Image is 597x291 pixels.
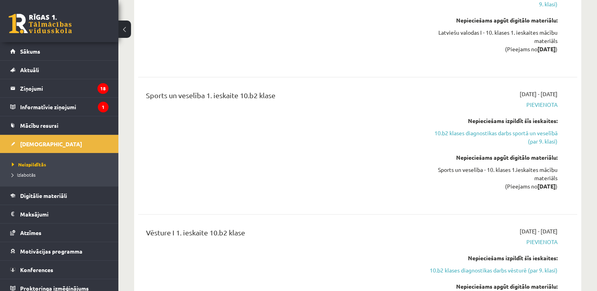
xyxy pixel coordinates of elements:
span: Pievienota [428,101,558,109]
div: Sports un veselība - 10. klases 1.ieskaites mācību materiāls (Pieejams no ) [428,166,558,190]
span: [DATE] - [DATE] [520,90,558,98]
a: Rīgas 1. Tālmācības vidusskola [9,14,72,34]
strong: [DATE] [537,45,556,52]
i: 18 [97,83,109,94]
span: [DATE] - [DATE] [520,227,558,235]
span: Sākums [20,48,40,55]
a: Maksājumi [10,205,109,223]
span: Konferences [20,266,53,273]
a: Ziņojumi18 [10,79,109,97]
span: Izlabotās [12,172,36,178]
legend: Informatīvie ziņojumi [20,98,109,116]
span: Digitālie materiāli [20,192,67,199]
div: Nepieciešams apgūt digitālo materiālu: [428,282,558,291]
span: Motivācijas programma [20,248,82,255]
span: Aktuāli [20,66,39,73]
i: 1 [98,102,109,112]
legend: Ziņojumi [20,79,109,97]
a: Informatīvie ziņojumi1 [10,98,109,116]
div: Nepieciešams izpildīt šīs ieskaites: [428,254,558,262]
a: Digitālie materiāli [10,187,109,205]
a: [DEMOGRAPHIC_DATA] [10,135,109,153]
span: Neizpildītās [12,161,46,168]
div: Sports un veselība 1. ieskaite 10.b2 klase [146,90,416,104]
a: 10.b2 klases diagnostikas darbs sportā un veselībā (par 9. klasi) [428,129,558,145]
div: Nepieciešams apgūt digitālo materiālu: [428,153,558,162]
a: Sākums [10,42,109,60]
a: 10.b2 klases diagnostikas darbs vēsturē (par 9. klasi) [428,266,558,274]
a: Neizpildītās [12,161,110,168]
a: Aktuāli [10,61,109,79]
div: Nepieciešams izpildīt šīs ieskaites: [428,117,558,125]
span: Atzīmes [20,229,41,236]
a: Atzīmes [10,224,109,242]
div: Vēsture I 1. ieskaite 10.b2 klase [146,227,416,242]
div: Latviešu valodas I - 10. klases 1. ieskaites mācību materiāls (Pieejams no ) [428,28,558,53]
span: Pievienota [428,238,558,246]
legend: Maksājumi [20,205,109,223]
a: Mācību resursi [10,116,109,134]
a: Motivācijas programma [10,242,109,260]
div: Nepieciešams apgūt digitālo materiālu: [428,16,558,24]
a: Izlabotās [12,171,110,178]
span: Mācību resursi [20,122,58,129]
span: [DEMOGRAPHIC_DATA] [20,140,82,147]
a: Konferences [10,261,109,279]
strong: [DATE] [537,183,556,190]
